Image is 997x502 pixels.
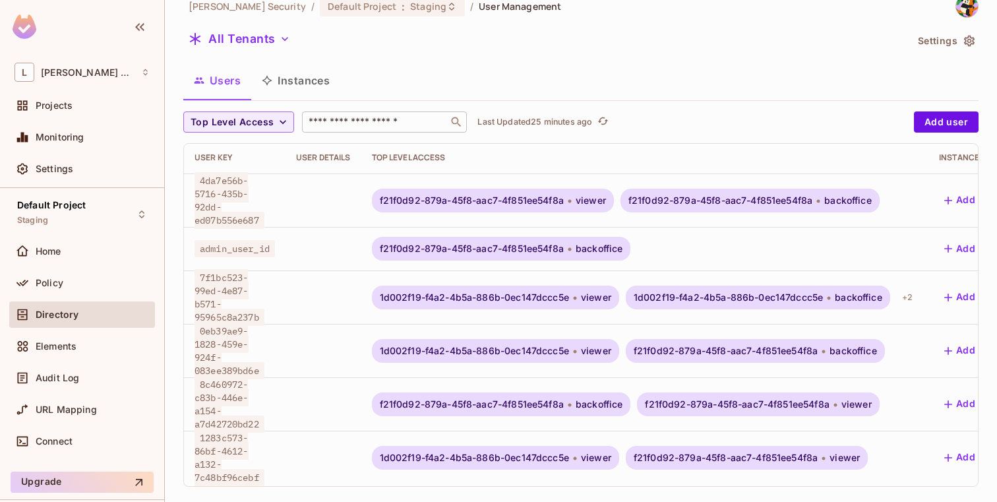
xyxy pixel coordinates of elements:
[36,164,73,174] span: Settings
[195,172,264,229] span: 4da7e56b-5716-435b-92dd-ed07b556e687
[13,15,36,39] img: SReyMgAAAABJRU5ErkJggg==
[380,453,569,463] span: 1d002f19-f4a2-4b5a-886b-0ec147dccc5e
[191,114,274,131] span: Top Level Access
[251,64,340,97] button: Instances
[576,195,606,206] span: viewer
[36,132,84,142] span: Monitoring
[830,453,860,463] span: viewer
[913,30,979,51] button: Settings
[183,64,251,97] button: Users
[914,111,979,133] button: Add user
[11,472,154,493] button: Upgrade
[195,429,264,486] span: 1283c573-86bf-4612-a132-7c48bf96cebf
[841,399,872,410] span: viewer
[183,28,295,49] button: All Tenants
[195,376,264,433] span: 8c460972-c83b-446e-a154-a7d42720bd22
[581,346,611,356] span: viewer
[380,243,564,254] span: f21f0d92-879a-45f8-aac7-4f851ee54f8a
[195,240,275,257] span: admin_user_id
[296,152,351,163] div: User Details
[401,1,406,12] span: :
[628,195,812,206] span: f21f0d92-879a-45f8-aac7-4f851ee54f8a
[835,292,882,303] span: backoffice
[581,453,611,463] span: viewer
[824,195,872,206] span: backoffice
[592,114,611,130] span: Click to refresh data
[17,200,86,210] span: Default Project
[645,399,829,410] span: f21f0d92-879a-45f8-aac7-4f851ee54f8a
[380,346,569,356] span: 1d002f19-f4a2-4b5a-886b-0ec147dccc5e
[36,341,76,352] span: Elements
[897,287,918,308] div: + 2
[36,436,73,447] span: Connect
[576,243,623,254] span: backoffice
[576,399,623,410] span: backoffice
[595,114,611,130] button: refresh
[41,67,135,78] span: Workspace: Lumia Security
[195,152,275,163] div: User Key
[380,399,564,410] span: f21f0d92-879a-45f8-aac7-4f851ee54f8a
[380,195,564,206] span: f21f0d92-879a-45f8-aac7-4f851ee54f8a
[17,215,48,226] span: Staging
[36,278,63,288] span: Policy
[380,292,569,303] span: 1d002f19-f4a2-4b5a-886b-0ec147dccc5e
[195,269,264,326] span: 7f1bc523-99ed-4e87-b571-95965c8a237b
[36,246,61,257] span: Home
[36,309,78,320] span: Directory
[597,115,609,129] span: refresh
[830,346,877,356] span: backoffice
[183,111,294,133] button: Top Level Access
[634,453,818,463] span: f21f0d92-879a-45f8-aac7-4f851ee54f8a
[36,100,73,111] span: Projects
[36,404,97,415] span: URL Mapping
[372,152,919,163] div: Top Level Access
[36,373,79,383] span: Audit Log
[581,292,611,303] span: viewer
[15,63,34,82] span: L
[634,346,818,356] span: f21f0d92-879a-45f8-aac7-4f851ee54f8a
[634,292,823,303] span: 1d002f19-f4a2-4b5a-886b-0ec147dccc5e
[477,117,592,127] p: Last Updated 25 minutes ago
[195,323,264,379] span: 0eb39ae9-1828-459e-924f-083ee389bd6e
